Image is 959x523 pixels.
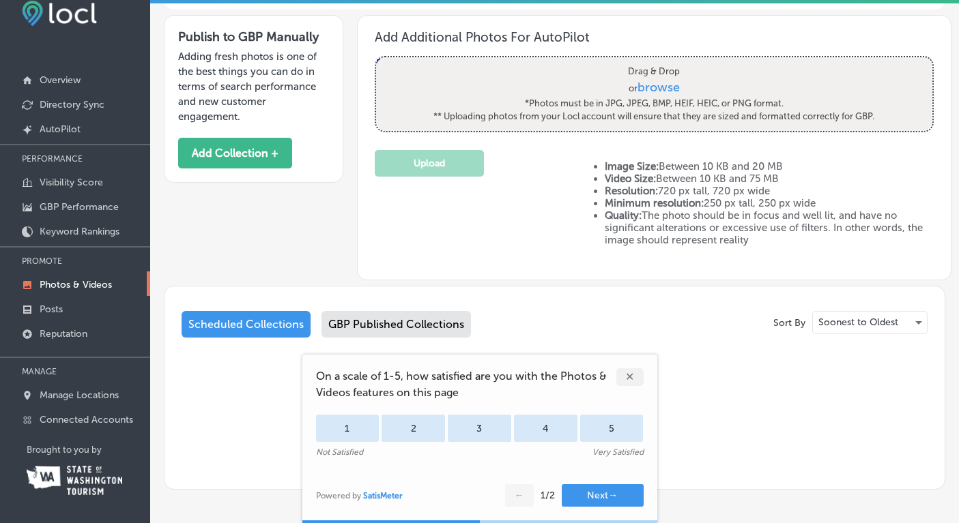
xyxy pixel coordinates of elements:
button: Next→ [562,484,644,507]
p: Visibility Score [40,177,103,188]
p: AutoPilot [40,123,81,135]
strong: Image Size: [605,160,659,173]
button: Upload [375,150,484,177]
div: Soonest to Oldest [813,312,927,333]
button: Add Collection + [178,138,292,168]
div: Powered by [316,491,403,500]
li: 720 px tall, 720 px wide [605,185,934,197]
div: 4 [514,415,577,442]
strong: Resolution: [605,185,658,197]
p: Soonest to Oldest [818,316,898,329]
div: 2 [382,415,445,442]
div: Not Satisfied [316,447,363,457]
p: Directory Sync [40,99,104,110]
p: Connected Accounts [40,414,133,425]
a: SatisMeter [363,491,403,500]
button: ← [505,484,534,507]
div: 1 / 2 [541,490,555,501]
h3: Add Additional Photos For AutoPilot [375,29,933,45]
span: On a scale of 1-5, how satisfied are you with the Photos & Videos features on this page [316,368,616,401]
div: 5 [580,415,644,442]
img: Washington Tourism [27,466,122,495]
div: 3 [448,415,511,442]
h3: Publish to GBP Manually [178,29,329,44]
li: Between 10 KB and 20 MB [605,160,934,173]
p: Sort By [773,317,805,329]
p: Reputation [40,328,87,340]
div: GBP Published Collections [321,311,471,338]
strong: Quality: [605,209,642,222]
img: fda3e92497d09a02dc62c9cd864e3231.png [22,1,97,26]
div: Scheduled Collections [182,311,311,338]
p: GBP Performance [40,201,119,213]
p: Keyword Rankings [40,226,119,237]
li: Between 10 KB and 75 MB [605,173,934,185]
li: 250 px tall, 250 px wide [605,197,934,209]
span: browse [638,80,680,95]
p: Manage Locations [40,389,119,401]
p: Overview [40,74,81,86]
p: Photos & Videos [40,279,112,290]
strong: Video Size: [605,173,656,185]
li: The photo should be in focus and well lit, and have no significant alterations or excessive use o... [605,209,934,246]
p: Posts [40,303,63,315]
p: Brought to you by [27,445,150,455]
strong: Minimum resolution: [605,197,704,209]
div: Very Satisfied [592,447,644,457]
label: Drag & Drop or *Photos must be in JPG, JPEG, BMP, HEIF, HEIC, or PNG format. ** Uploading photos ... [429,61,879,128]
p: Adding fresh photos is one of the best things you can do in terms of search performance and new c... [178,49,329,124]
div: 1 [316,415,380,442]
div: ✕ [616,368,644,386]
